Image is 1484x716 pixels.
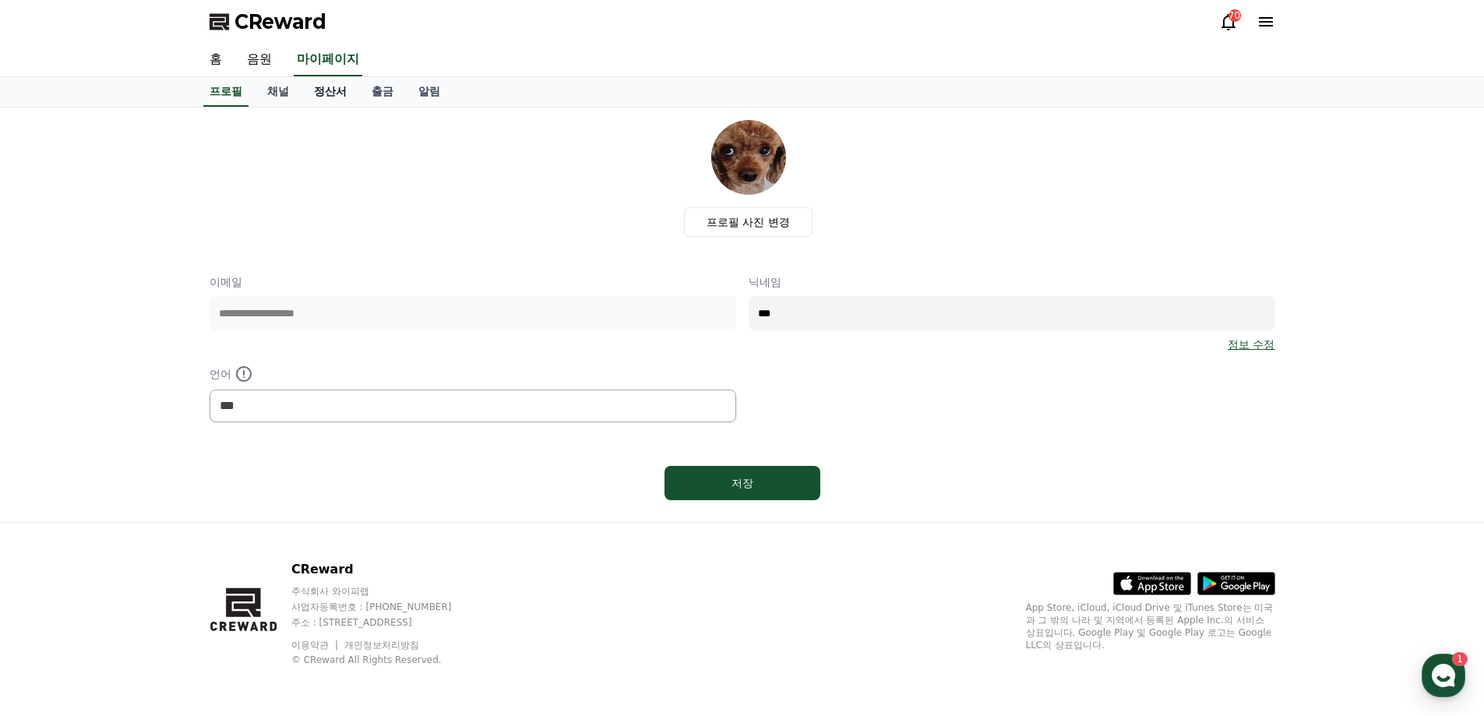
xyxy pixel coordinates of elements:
span: CReward [234,9,326,34]
p: 이메일 [210,274,736,290]
p: 주소 : [STREET_ADDRESS] [291,616,481,629]
a: 마이페이지 [294,44,362,76]
img: profile_image [711,120,786,195]
a: 홈 [5,494,103,533]
p: © CReward All Rights Reserved. [291,654,481,666]
a: 채널 [255,77,301,107]
a: 개인정보처리방침 [344,640,419,651]
a: 70 [1219,12,1238,31]
div: 70 [1228,9,1241,22]
span: 1 [158,493,164,506]
p: CReward [291,560,481,579]
a: 출금 [359,77,406,107]
p: 주식회사 와이피랩 [291,585,481,598]
p: 닉네임 [749,274,1275,290]
a: 알림 [406,77,453,107]
label: 프로필 사진 변경 [684,207,812,237]
a: 프로필 [203,77,249,107]
a: 설정 [201,494,299,533]
a: 이용약관 [291,640,340,651]
a: CReward [210,9,326,34]
div: 저장 [696,475,789,491]
a: 정산서 [301,77,359,107]
a: 음원 [234,44,284,76]
p: 사업자등록번호 : [PHONE_NUMBER] [291,601,481,613]
a: 1대화 [103,494,201,533]
p: 언어 [210,365,736,383]
button: 저장 [664,466,820,500]
span: 설정 [241,517,259,530]
span: 대화 [143,518,161,531]
a: 정보 수정 [1228,337,1274,352]
a: 홈 [197,44,234,76]
span: 홈 [49,517,58,530]
p: App Store, iCloud, iCloud Drive 및 iTunes Store는 미국과 그 밖의 나라 및 지역에서 등록된 Apple Inc.의 서비스 상표입니다. Goo... [1026,601,1275,651]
